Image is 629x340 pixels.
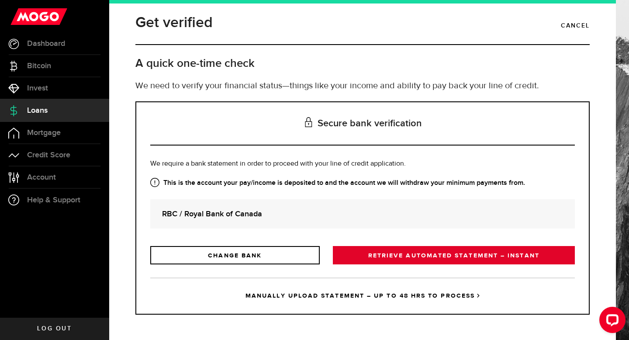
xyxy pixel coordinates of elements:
[135,11,213,34] h1: Get verified
[561,18,590,33] a: Cancel
[592,303,629,340] iframe: LiveChat chat widget
[150,246,320,264] a: CHANGE BANK
[27,173,56,181] span: Account
[150,160,406,167] span: We require a bank statement in order to proceed with your line of credit application.
[150,178,575,188] strong: This is the account your pay/income is deposited to and the account we will withdraw your minimum...
[27,151,70,159] span: Credit Score
[162,208,563,220] strong: RBC / Royal Bank of Canada
[333,246,575,264] a: RETRIEVE AUTOMATED STATEMENT – INSTANT
[135,56,590,71] h2: A quick one-time check
[27,62,51,70] span: Bitcoin
[27,196,80,204] span: Help & Support
[27,129,61,137] span: Mortgage
[150,102,575,146] h3: Secure bank verification
[27,84,48,92] span: Invest
[135,80,590,93] p: We need to verify your financial status—things like your income and ability to pay back your line...
[27,40,65,48] span: Dashboard
[27,107,48,114] span: Loans
[37,326,72,332] span: Log out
